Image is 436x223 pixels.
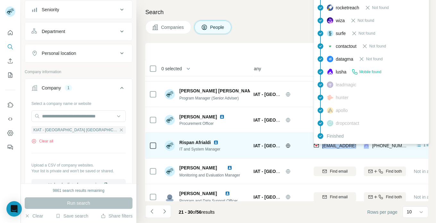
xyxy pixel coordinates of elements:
button: Quick start [5,27,15,39]
img: Avatar [165,89,175,99]
div: Department [42,28,65,35]
button: Enrich CSV [5,55,15,67]
button: Feedback [5,142,15,153]
span: 1 list [423,142,432,148]
span: [PERSON_NAME] [179,165,217,170]
button: Seniority [25,2,132,17]
span: Find both [386,168,402,174]
span: Mobile found [359,69,381,75]
img: LinkedIn logo [227,165,232,170]
button: Dashboard [5,127,15,139]
div: Seniority [42,6,59,13]
span: Not found [358,18,374,23]
span: Rows per page [367,209,398,215]
img: Avatar [165,192,175,202]
button: My lists [5,69,15,81]
button: Find both [364,192,406,202]
span: Not found [366,56,383,62]
span: Program and Data Support Officer [179,199,238,203]
img: provider apollo logo [327,107,333,114]
div: Open Intercom Messenger [6,201,22,217]
img: LinkedIn logo [213,140,218,145]
button: Search [5,41,15,53]
img: provider wiza logo [327,17,333,24]
p: Company information [25,69,133,75]
span: [PERSON_NAME] [179,191,217,196]
span: Finished [327,133,344,139]
button: Upload a list of companies [31,179,126,191]
button: Personal location [25,46,132,61]
span: Not in a list [414,169,436,174]
span: Rispan Afrialdi [179,139,211,146]
img: Avatar [165,115,175,125]
img: provider dropcontact logo [327,120,333,126]
span: wiza [336,17,345,24]
p: 10 [407,209,412,215]
span: Companies [161,24,184,30]
img: provider datagma logo [327,56,333,62]
img: LinkedIn logo [219,114,225,119]
img: provider contactout logo [327,45,333,48]
button: Clear all [31,138,53,144]
span: Find email [330,194,347,200]
span: Not found [359,30,375,36]
span: hunter [336,94,349,101]
div: Personal location [42,50,76,56]
span: dropcontact [336,120,359,126]
img: provider hunter logo [327,95,333,100]
span: rocketreach [336,4,359,11]
img: Avatar [165,166,175,176]
p: Your list is private and won't be saved or shared. [31,168,126,174]
span: results [179,210,215,215]
button: Find email [314,167,356,176]
span: [PERSON_NAME] [PERSON_NAME] [179,88,256,94]
img: provider rocketreach logo [327,4,333,11]
img: provider lusha logo [364,142,369,149]
button: Use Surfe API [5,113,15,125]
button: Save search [56,213,88,219]
button: Navigate to next page [158,205,171,218]
span: [PERSON_NAME] [179,114,217,120]
span: 0 selected [161,65,182,72]
button: Share filters [101,213,133,219]
span: apollo [336,107,348,114]
img: provider leadmagic logo [327,81,333,88]
span: 56 [196,210,201,215]
span: Find both [386,194,402,200]
span: [EMAIL_ADDRESS][DOMAIN_NAME] [322,143,398,148]
button: Find both [364,167,406,176]
span: Not in a list [414,194,436,200]
span: Program Manager (Senior Adviser) [179,96,239,100]
span: contactout [336,43,357,49]
button: Company1 [25,80,132,98]
img: Avatar [165,141,175,151]
img: provider surfe logo [327,30,333,37]
button: Department [25,24,132,39]
img: LinkedIn logo [225,191,230,196]
div: Company [42,85,61,91]
span: IT and System Manager [179,146,226,152]
span: of [193,210,197,215]
h4: Search [145,8,428,17]
button: Find email [314,192,356,202]
span: People [210,24,225,30]
span: Not found [372,5,389,11]
button: Navigate to previous page [145,205,158,218]
span: [PHONE_NUMBER] [372,143,413,148]
span: surfe [336,30,346,37]
div: 1 [65,85,72,91]
span: leadmagic [336,81,356,88]
span: datagma [336,56,353,62]
span: KIAT - [GEOGRAPHIC_DATA] [GEOGRAPHIC_DATA] Partnership for Infrastructure [33,127,117,133]
span: 21 - 30 [179,210,193,215]
button: Clear [25,213,43,219]
span: Monitoring and Evaluation Manager [179,173,240,177]
img: provider findymail logo [314,142,319,149]
div: 9861 search results remaining [53,188,105,193]
span: Find email [330,168,347,174]
p: Upload a CSV of company websites. [31,162,126,168]
span: Procurement Officer [179,121,232,126]
div: Select a company name or website [31,98,126,107]
span: Not found [369,43,386,49]
button: Use Surfe on LinkedIn [5,99,15,111]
